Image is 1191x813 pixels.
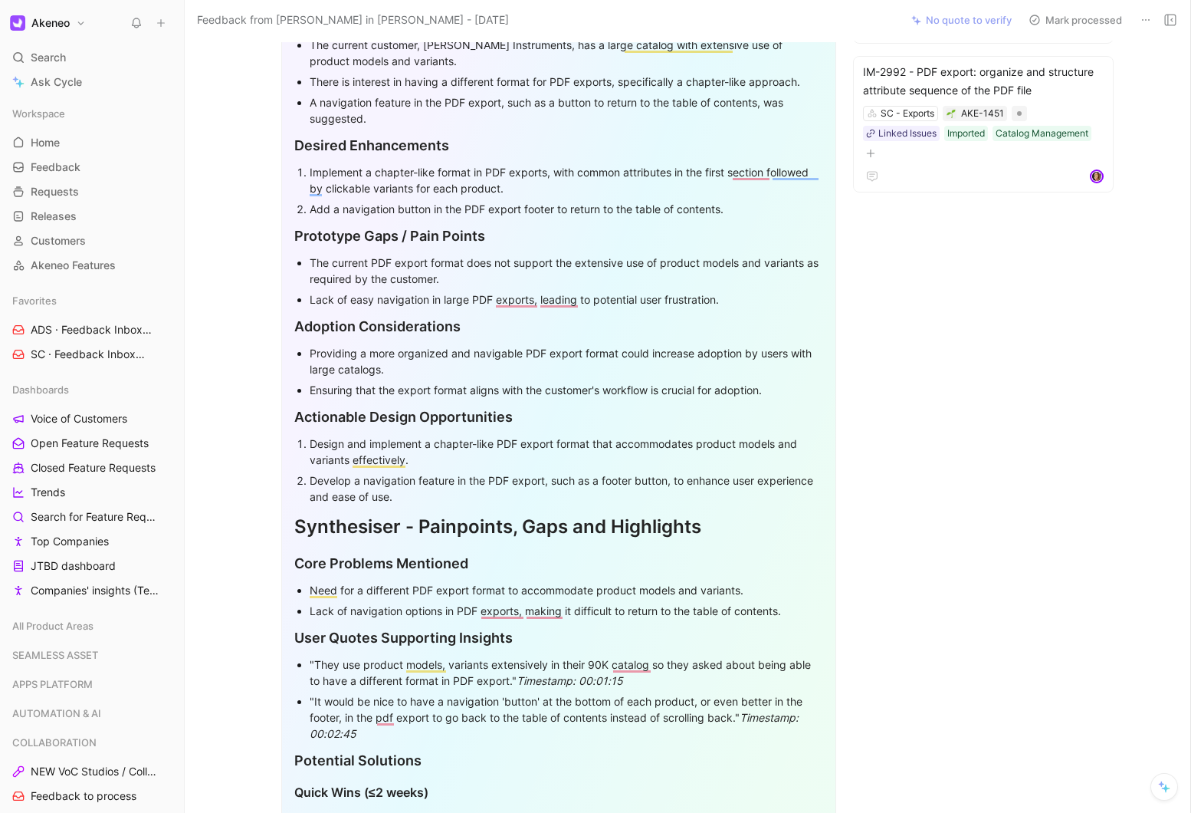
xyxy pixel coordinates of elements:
img: Akeneo [10,15,25,31]
a: Ask Cycle [6,71,178,94]
div: AUTOMATION & AI [6,702,178,729]
img: 🌱 [947,109,956,118]
a: Top Companies [6,530,178,553]
span: NEW VoC Studios / Collaboration [31,764,159,779]
a: JTBD dashboard [6,555,178,578]
span: Ask Cycle [31,73,82,91]
a: Voice of Customers [6,407,178,430]
a: Companies' insights (Test [PERSON_NAME]) [6,579,178,602]
span: Akeneo Features [31,258,116,273]
div: APPS PLATFORM [6,673,178,696]
span: Home [31,135,60,150]
div: SC - Exports [881,106,934,121]
div: Dashboards [6,378,178,401]
span: Voice of Customers [31,411,127,426]
div: COLLABORATION [6,731,178,754]
div: DashboardsVoice of CustomersOpen Feature RequestsClosed Feature RequestsTrendsSearch for Feature ... [6,378,178,602]
a: Open Feature Requests [6,432,178,455]
h1: Akeneo [31,16,70,30]
div: AKE-1451 [961,106,1004,121]
div: SEAMLESS ASSET [6,643,178,667]
div: Linked Issues [878,126,937,141]
span: AUTOMATION & AI [12,706,101,721]
button: AkeneoAkeneo [6,12,90,34]
a: Feedback [6,156,178,179]
div: Search [6,46,178,69]
span: Companies' insights (Test [PERSON_NAME]) [31,583,162,598]
div: All Product Areas [6,614,178,642]
div: AUTOMATION & AI [6,702,178,725]
span: Top Companies [31,534,109,549]
a: NEW VoC Studios / Collaboration [6,760,178,783]
span: APPS PLATFORM [12,676,93,692]
span: ADS · Feedback Inbox [31,322,153,338]
span: Trends [31,485,65,500]
div: Imported [947,126,985,141]
span: All Product Areas [12,618,94,634]
span: COLLABORATION [12,735,97,750]
span: Releases [31,209,77,224]
a: Releases [6,205,178,228]
span: Customers [31,233,86,249]
div: Workspace [6,102,178,125]
a: Trends [6,481,178,504]
a: Requests [6,180,178,203]
button: No quote to verify [904,9,1019,31]
button: 🌱 [946,108,956,119]
a: ADS · Feedback InboxDIGITAL SHOWROOM [6,318,178,341]
span: Feedback [31,160,80,175]
div: All Product Areas [6,614,178,637]
div: SEAMLESS ASSET [6,643,178,671]
a: Feedback to process [6,785,178,808]
a: Customers [6,229,178,252]
span: Feedback to process [31,788,136,804]
span: Dashboards [12,382,69,397]
div: APPS PLATFORM [6,673,178,700]
span: SC · Feedback Inbox [31,347,151,363]
div: IM-2992 - PDF export: organize and structure attribute sequence of the PDF file [863,63,1104,100]
span: JTBD dashboard [31,558,116,574]
a: Closed Feature Requests [6,456,178,479]
span: Search for Feature Requests [31,509,158,525]
span: Workspace [12,106,65,121]
div: Favorites [6,289,178,312]
span: Closed Feature Requests [31,460,156,476]
span: Requests [31,184,79,199]
a: Search for Feature Requests [6,505,178,528]
span: Open Feature Requests [31,436,149,451]
span: Favorites [12,293,57,308]
span: Search [31,48,66,67]
a: Home [6,131,178,154]
div: Catalog Management [996,126,1088,141]
img: avatar [1091,171,1102,182]
span: SEAMLESS ASSET [12,647,98,663]
a: Akeneo Features [6,254,178,277]
button: Mark processed [1022,9,1129,31]
span: Feedback from [PERSON_NAME] in [PERSON_NAME] - [DATE] [197,11,509,29]
a: SC · Feedback InboxSHARED CATALOGS [6,343,178,366]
